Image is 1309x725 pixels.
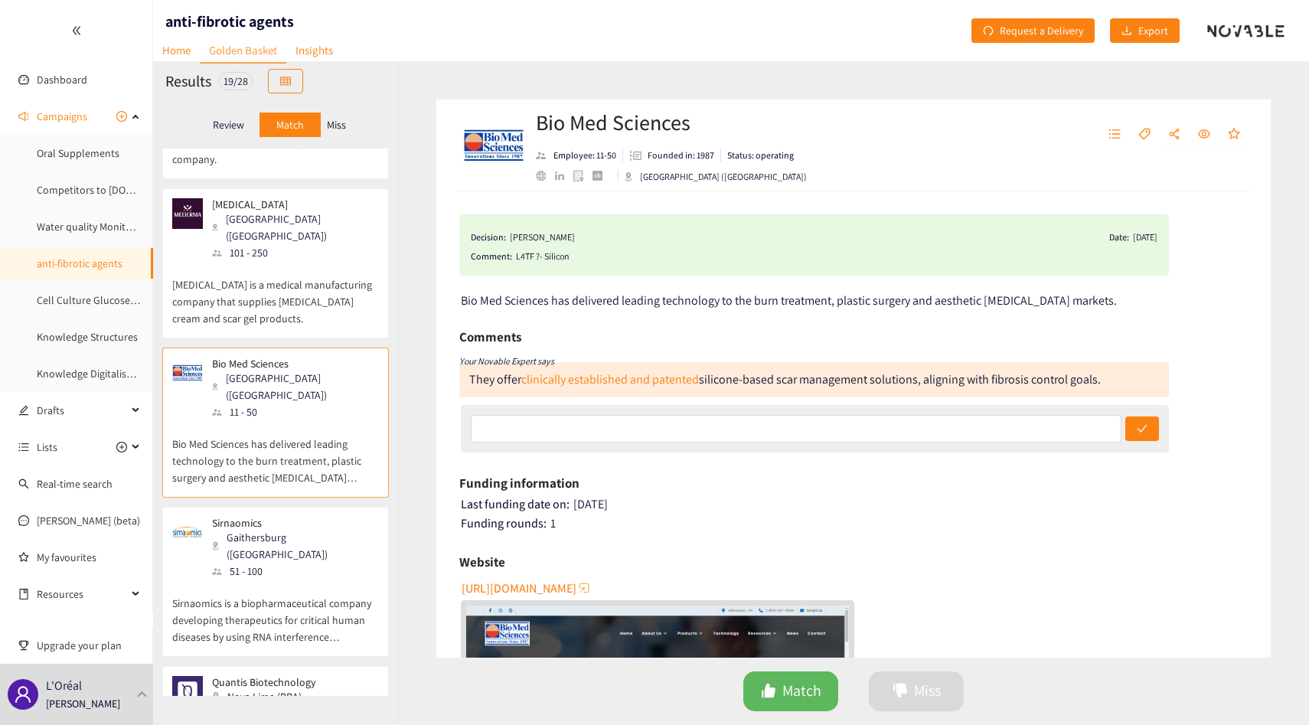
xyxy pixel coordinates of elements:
p: Quantis Biotechnology [212,676,316,688]
img: Snapshot of the company's website [172,358,203,388]
img: Company Logo [463,115,524,176]
a: Water quality Monitoring software [37,220,191,234]
span: star [1228,128,1240,142]
button: share-alt [1160,122,1188,147]
span: Comment: [471,249,512,264]
div: 1 [461,516,1249,531]
img: Snapshot of the company's website [172,517,203,547]
span: user [14,685,32,704]
button: check [1125,416,1159,441]
div: [GEOGRAPHIC_DATA] ([GEOGRAPHIC_DATA]) [625,170,807,184]
li: Employees [536,149,623,162]
h2: Bio Med Sciences [536,107,807,138]
div: [GEOGRAPHIC_DATA] ([GEOGRAPHIC_DATA]) [212,370,377,403]
span: download [1121,25,1132,38]
iframe: Chat Widget [1053,560,1309,725]
a: Knowledge Structures [37,330,138,344]
h2: Results [165,70,211,92]
div: Widget de chat [1053,560,1309,725]
span: Resources [37,579,127,609]
div: Gaithersburg ([GEOGRAPHIC_DATA]) [212,529,377,563]
span: [URL][DOMAIN_NAME] [462,579,576,598]
button: tag [1131,122,1158,147]
span: Match [782,679,821,703]
span: tag [1138,128,1151,142]
div: 51 - 100 [212,563,377,580]
a: [PERSON_NAME] (beta) [37,514,140,527]
p: Bio Med Sciences has delivered leading technology to the burn treatment, plastic surgery and aest... [172,420,379,486]
button: table [268,69,303,93]
span: edit [18,405,29,416]
p: Bio Med Sciences [212,358,368,370]
div: 19 / 28 [219,72,253,90]
p: Employee: 11-50 [553,149,616,162]
span: double-left [71,25,82,36]
a: Oral Supplements [37,146,119,160]
li: Founded in year [623,149,721,162]
a: Real-time search [37,477,113,491]
span: Bio Med Sciences has delivered leading technology to the burn treatment, plastic surgery and aest... [461,292,1117,309]
span: unordered-list [18,442,29,452]
span: book [18,589,29,599]
span: plus-circle [116,442,127,452]
span: Last funding date on: [461,496,570,512]
span: Drafts [37,395,127,426]
div: 101 - 250 [212,244,377,261]
span: Request a Delivery [1000,22,1083,39]
a: Home [153,38,200,62]
a: google maps [573,170,592,181]
p: Match [276,119,304,131]
a: Dashboard [37,73,87,87]
span: redo [983,25,994,38]
button: redoRequest a Delivery [971,18,1095,43]
a: Knowledge Digitalisation [37,367,150,380]
span: share-alt [1168,128,1180,142]
span: plus-circle [116,111,127,122]
span: check [1137,423,1147,436]
a: website [536,171,555,181]
div: 11 - 50 [212,403,377,420]
a: Golden Basket [200,38,286,64]
p: Founded in: 1987 [648,149,714,162]
p: Review [213,119,244,131]
span: Export [1138,22,1168,39]
span: like [761,683,776,701]
a: My favourites [37,542,141,573]
h6: Website [459,550,505,573]
span: trophy [18,640,29,651]
span: eye [1198,128,1210,142]
p: L'Oréal [46,676,82,695]
div: [DATE] [1133,230,1157,245]
img: Snapshot of the company's website [172,676,203,707]
p: [MEDICAL_DATA] [212,198,368,211]
img: Snapshot of the company's website [172,198,203,229]
span: Decision: [471,230,506,245]
li: Status [721,149,794,162]
div: [GEOGRAPHIC_DATA] ([GEOGRAPHIC_DATA]) [212,211,377,244]
span: sound [18,111,29,122]
div: Nova Lima (BRA) [212,688,325,705]
button: [URL][DOMAIN_NAME] [462,576,592,600]
span: table [280,76,291,88]
p: [PERSON_NAME] [46,695,120,712]
p: [MEDICAL_DATA] is a medical manufacturing company that supplies [MEDICAL_DATA] cream and scar gel... [172,261,379,327]
span: Campaigns [37,101,87,132]
a: linkedin [555,171,573,181]
span: Upgrade your plan [37,630,141,661]
p: Sirnaomics is a biopharmaceutical company developing therapeutics for critical human diseases by ... [172,580,379,645]
span: Date: [1109,230,1129,245]
div: [PERSON_NAME] [510,230,575,245]
div: [DATE] [461,497,1249,512]
h6: Funding information [459,472,579,495]
p: Sirnaomics [212,517,368,529]
span: dislike [893,683,908,701]
i: Your Novable Expert says [459,355,554,367]
h1: anti-fibrotic agents [165,11,294,32]
a: anti-fibrotic agents [37,256,122,270]
span: Funding rounds: [461,515,547,531]
a: Competitors to [DOMAIN_NAME] [37,183,184,197]
div: L4TF ?- Silicon [516,249,1157,264]
h6: Comments [459,325,521,348]
span: Lists [37,432,57,462]
p: Miss [327,119,346,131]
